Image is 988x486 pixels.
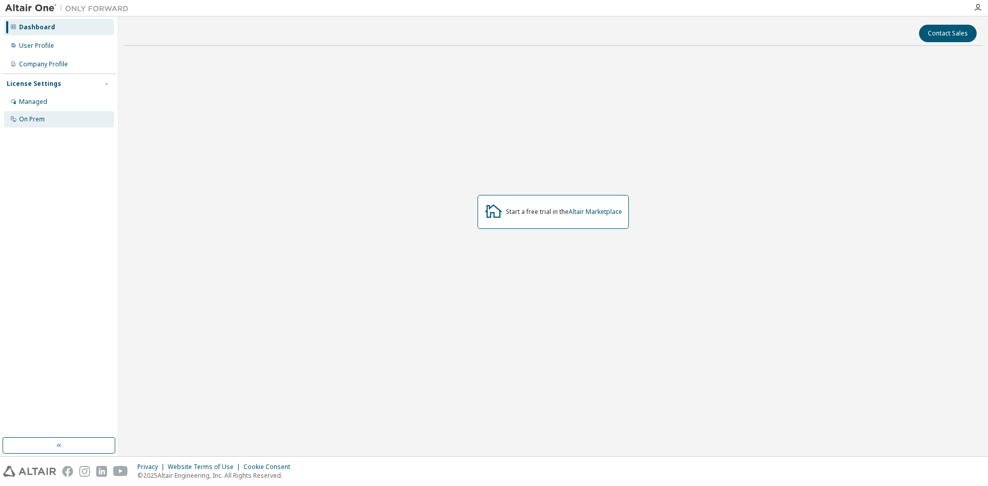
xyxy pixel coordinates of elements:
img: youtube.svg [113,466,128,477]
div: On Prem [19,115,45,123]
button: Contact Sales [919,25,977,42]
img: instagram.svg [79,466,90,477]
div: Company Profile [19,60,68,68]
div: License Settings [7,80,61,88]
img: Altair One [5,3,134,13]
img: linkedin.svg [96,466,107,477]
img: altair_logo.svg [3,466,56,477]
div: Website Terms of Use [168,463,243,471]
img: facebook.svg [62,466,73,477]
a: Altair Marketplace [569,207,622,216]
div: Start a free trial in the [506,208,622,216]
div: Managed [19,98,47,106]
div: Dashboard [19,23,55,31]
div: User Profile [19,42,54,50]
p: © 2025 Altair Engineering, Inc. All Rights Reserved. [137,471,296,480]
div: Cookie Consent [243,463,296,471]
div: Privacy [137,463,168,471]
